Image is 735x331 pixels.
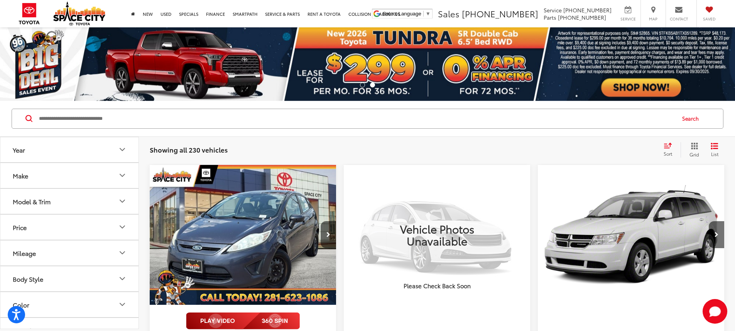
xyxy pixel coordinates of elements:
[701,16,718,22] span: Saved
[13,275,43,282] div: Body Style
[462,7,538,20] span: [PHONE_NUMBER]
[703,299,727,324] svg: Start Chat
[689,151,699,158] span: Grid
[709,221,724,248] button: Next image
[13,301,29,308] div: Color
[118,171,127,180] div: Make
[383,11,431,17] a: Select Language​
[13,223,27,231] div: Price
[0,189,139,214] button: Model & TrimModel & Trim
[0,292,139,317] button: ColorColor
[118,274,127,283] div: Body Style
[558,13,606,21] span: [PHONE_NUMBER]
[118,222,127,232] div: Price
[53,2,105,25] img: Space City Toyota
[0,163,139,188] button: MakeMake
[0,240,139,265] button: MileageMileage
[118,248,127,257] div: Mileage
[149,165,337,305] a: 2013 Ford Fiesta S2013 Ford Fiesta S2013 Ford Fiesta S2013 Ford Fiesta S
[13,249,36,257] div: Mileage
[711,151,718,157] span: List
[344,165,530,304] a: VIEW_DETAILS
[0,266,139,291] button: Body StyleBody Style
[670,16,688,22] span: Contact
[426,11,431,17] span: ▼
[149,165,337,305] div: 2013 Ford Fiesta S 0
[383,11,421,17] span: Select Language
[149,165,337,306] img: 2013 Ford Fiesta S
[0,215,139,240] button: PricePrice
[537,165,725,305] div: 2012 Dodge Journey SXT 0
[13,172,28,179] div: Make
[344,165,530,304] img: Vehicle Photos Unavailable Please Check Back Soon
[118,300,127,309] div: Color
[681,142,705,158] button: Grid View
[675,109,710,128] button: Search
[321,221,336,248] button: Next image
[186,313,300,329] img: full motion video
[118,145,127,154] div: Year
[645,16,662,22] span: Map
[703,299,727,324] button: Toggle Chat Window
[544,13,556,21] span: Parts
[0,137,139,162] button: YearYear
[664,150,672,157] span: Sort
[13,146,25,153] div: Year
[537,165,725,306] img: 2012 Dodge Journey SXT
[619,16,637,22] span: Service
[438,7,460,20] span: Sales
[537,165,725,305] a: 2012 Dodge Journey SXT2012 Dodge Journey SXT2012 Dodge Journey SXT2012 Dodge Journey SXT
[660,142,681,158] button: Select sort value
[705,142,724,158] button: List View
[563,6,612,14] span: [PHONE_NUMBER]
[118,197,127,206] div: Model & Trim
[544,6,562,14] span: Service
[150,145,228,154] span: Showing all 230 vehicles
[13,198,51,205] div: Model & Trim
[38,109,675,128] input: Search by Make, Model, or Keyword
